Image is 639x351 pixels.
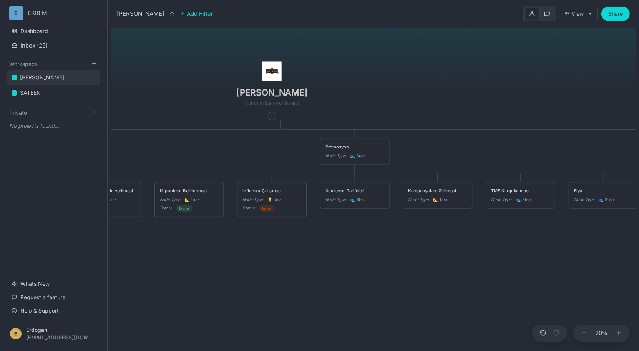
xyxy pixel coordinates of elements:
button: Share [601,7,630,21]
div: Kampanyalara Girilmesi [408,187,467,194]
div: Komisyon TarifeleriNode Type:👟Step [320,182,390,209]
span: Task [184,196,199,203]
button: Workspace [9,61,38,67]
img: icon [262,62,282,81]
div: Node Type : [325,196,347,203]
div: Fiyat [574,187,633,194]
div: Kampanyalara GirilmesiNode Type:📐Task [403,182,473,209]
div: [PERSON_NAME] [117,9,164,18]
span: Done [179,205,189,212]
i: 👟 [516,197,522,202]
div: Adet İndirimlerinin verilmesiTask [71,182,141,218]
div: EKİBİM [28,10,86,16]
i: 👟 [599,197,605,202]
div: Adet İndirimlerinin verilmesi [77,187,136,194]
div: No projects found... [7,119,100,133]
div: Workspace [7,68,100,103]
div: Status : [160,205,173,211]
a: Help & Support [7,303,100,318]
div: Node Type : [491,196,513,203]
div: Influncer ÇalışmasıNode Type:💡IdeaStatus:Later [237,182,307,218]
div: icon [210,44,334,120]
span: Step [599,196,614,203]
div: Node Type : [408,196,430,203]
div: E [10,328,22,339]
div: SATEEN [7,86,100,101]
div: FiyatNode Type:👟Step [568,182,638,209]
span: Task [102,196,117,203]
a: SATEEN [7,86,100,100]
div: [EMAIL_ADDRESS][DOMAIN_NAME] [26,335,94,340]
span: Later [262,205,272,212]
div: View [571,11,584,17]
div: PromosyonNode Type:👟Step [320,138,390,165]
span: Task [433,196,448,203]
a: Dashboard [7,24,100,38]
span: Idea [267,196,282,203]
a: Whats New [7,277,100,291]
button: Add Filter [180,9,213,18]
button: Private [9,109,27,116]
button: EEKİBİM [9,6,98,20]
div: Influncer Çalışması [242,187,301,194]
a: Request a feature [7,290,100,305]
span: Step [350,153,365,159]
div: Status : [242,205,256,211]
i: 💡 [267,197,274,202]
button: EErdogan[EMAIL_ADDRESS][DOMAIN_NAME] [7,322,100,345]
div: Private [7,117,100,135]
div: Kuponların BelirlenmesiNode Type:📐TaskStatus:Done [154,182,224,218]
div: TMS KurgulanmasıNode Type:👟Step [486,182,556,209]
button: View [560,7,598,21]
i: 📐 [433,197,439,202]
div: Promosyon [325,143,384,150]
div: Kuponların Belirlenmesi [160,187,219,194]
button: Inbox (25) [7,39,100,52]
span: Step [350,196,365,203]
div: E [9,6,23,20]
div: Node Type : [325,153,347,159]
div: SATEEN [20,88,41,97]
i: 📐 [184,197,191,202]
div: Komisyon Tarifeleri [325,187,384,194]
div: Node Type : [242,196,264,203]
button: 70% [593,325,611,342]
span: Step [516,196,531,203]
div: Node Type : [574,196,596,203]
div: [PERSON_NAME] [20,73,64,82]
span: Add Filter [184,9,213,18]
div: Node Type : [160,196,181,203]
i: 👟 [350,197,357,202]
div: TMS Kurgulanması [491,187,550,194]
a: [PERSON_NAME] [7,70,100,85]
div: Erdogan [26,327,94,333]
i: 👟 [350,153,357,158]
